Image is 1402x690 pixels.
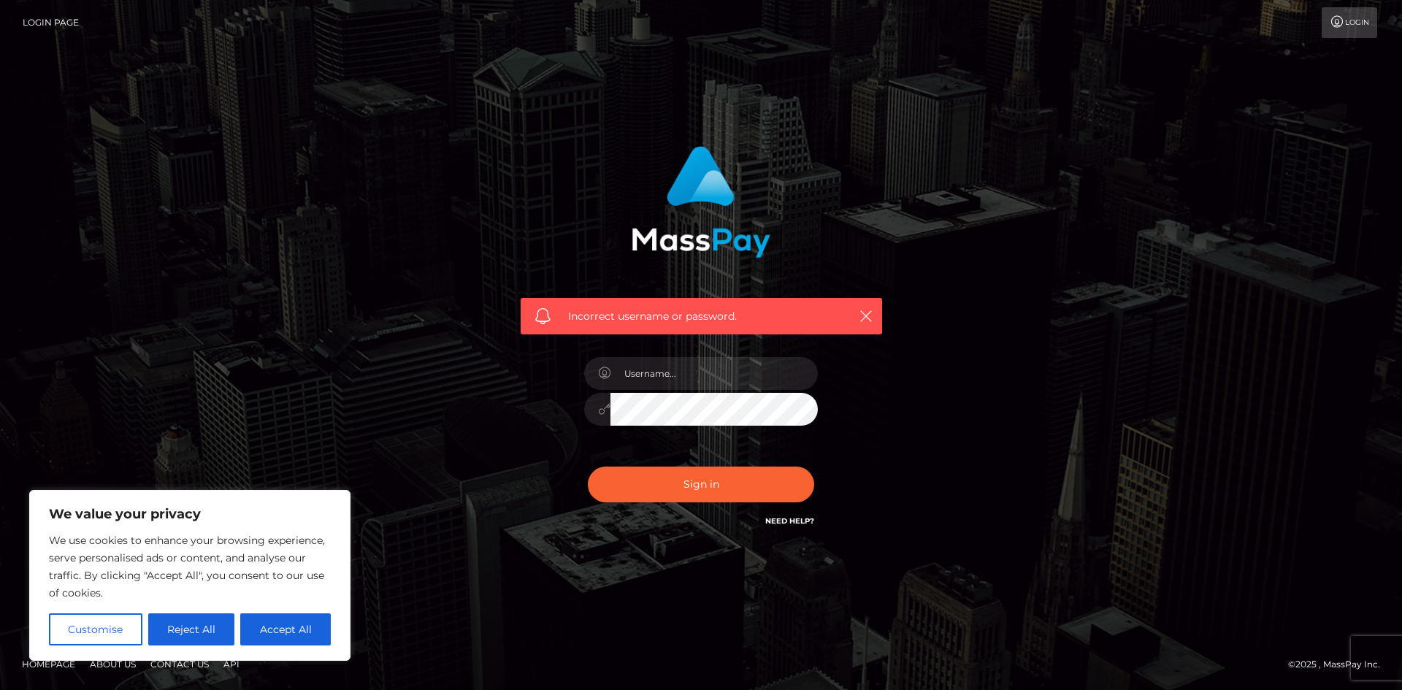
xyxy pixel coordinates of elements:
[1288,656,1391,672] div: © 2025 , MassPay Inc.
[49,613,142,645] button: Customise
[148,613,235,645] button: Reject All
[240,613,331,645] button: Accept All
[23,7,79,38] a: Login Page
[16,653,81,675] a: Homepage
[632,146,770,258] img: MassPay Login
[49,505,331,523] p: We value your privacy
[588,467,814,502] button: Sign in
[29,490,350,661] div: We value your privacy
[1322,7,1377,38] a: Login
[84,653,142,675] a: About Us
[765,516,814,526] a: Need Help?
[145,653,215,675] a: Contact Us
[218,653,245,675] a: API
[610,357,818,390] input: Username...
[568,309,835,324] span: Incorrect username or password.
[49,532,331,602] p: We use cookies to enhance your browsing experience, serve personalised ads or content, and analys...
